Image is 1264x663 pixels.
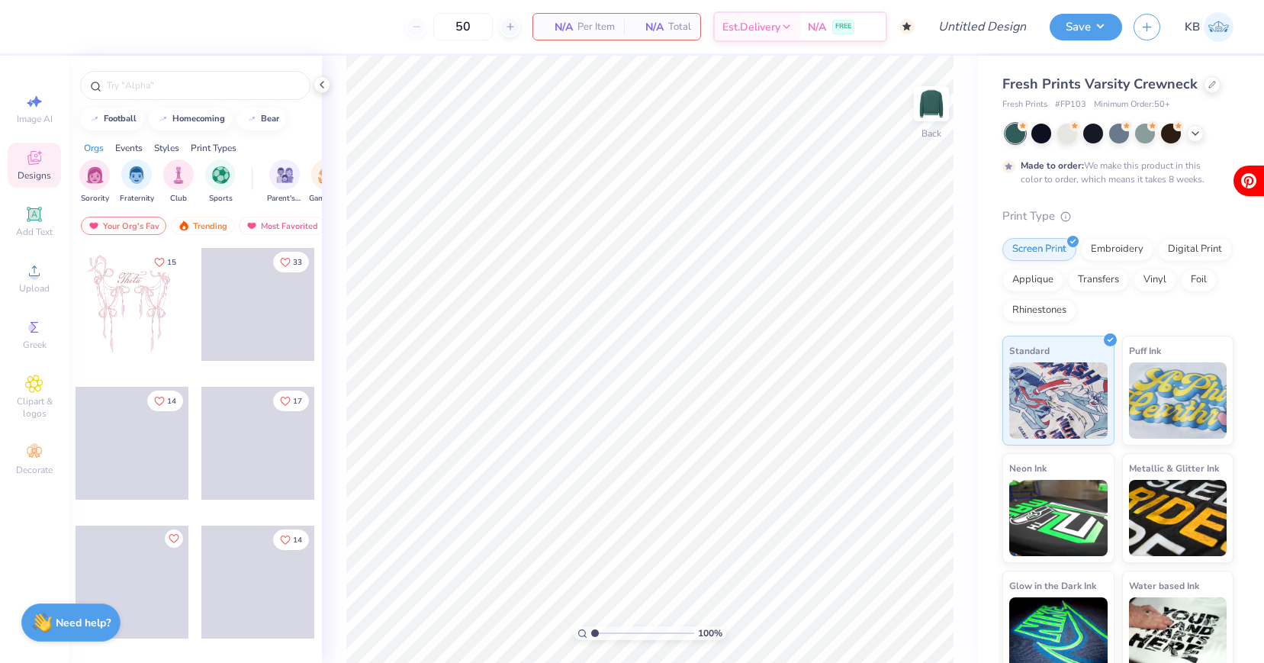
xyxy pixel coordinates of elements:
a: KB [1185,12,1233,42]
div: Embroidery [1081,238,1153,261]
button: Like [273,529,309,550]
div: Digital Print [1158,238,1232,261]
button: football [80,108,143,130]
div: Vinyl [1134,269,1176,291]
div: bear [261,114,279,123]
button: filter button [163,159,194,204]
span: Sorority [81,193,109,204]
img: Sports Image [212,166,230,184]
span: 14 [293,536,302,544]
img: Sorority Image [86,166,104,184]
div: homecoming [172,114,225,123]
img: trend_line.gif [246,114,258,124]
span: Club [170,193,187,204]
span: Image AI [17,113,53,125]
button: Like [147,252,183,272]
div: Rhinestones [1002,299,1076,322]
div: Back [921,127,941,140]
span: 14 [167,397,176,405]
div: filter for Club [163,159,194,204]
div: Your Org's Fav [81,217,166,235]
img: Fraternity Image [128,166,145,184]
button: filter button [309,159,344,204]
span: Metallic & Glitter Ink [1129,460,1219,476]
div: filter for Fraternity [120,159,154,204]
span: Greek [23,339,47,351]
button: filter button [205,159,236,204]
button: filter button [120,159,154,204]
span: Fresh Prints [1002,98,1047,111]
span: Clipart & logos [8,395,61,420]
span: Parent's Weekend [267,193,302,204]
img: Standard [1009,362,1108,439]
img: Club Image [170,166,187,184]
input: – – [433,13,493,40]
button: Like [147,391,183,411]
span: Fresh Prints Varsity Crewneck [1002,75,1198,93]
span: Upload [19,282,50,294]
span: Total [668,19,691,35]
img: most_fav.gif [88,220,100,231]
div: Foil [1181,269,1217,291]
button: bear [237,108,286,130]
button: filter button [267,159,302,204]
strong: Made to order: [1021,159,1084,172]
img: Puff Ink [1129,362,1227,439]
span: Sports [209,193,233,204]
span: N/A [633,19,664,35]
button: Save [1050,14,1122,40]
div: filter for Parent's Weekend [267,159,302,204]
div: Styles [154,141,179,155]
img: Game Day Image [318,166,336,184]
span: 17 [293,397,302,405]
img: trending.gif [178,220,190,231]
span: # FP103 [1055,98,1086,111]
div: Print Type [1002,208,1233,225]
div: filter for Game Day [309,159,344,204]
div: filter for Sorority [79,159,110,204]
span: Puff Ink [1129,343,1161,359]
img: Metallic & Glitter Ink [1129,480,1227,556]
button: Like [165,529,183,548]
span: Water based Ink [1129,578,1199,594]
span: 15 [167,259,176,266]
span: KB [1185,18,1200,36]
img: most_fav.gif [246,220,258,231]
button: Like [273,252,309,272]
img: trend_line.gif [88,114,101,124]
img: Katie Binkowski [1204,12,1233,42]
span: 33 [293,259,302,266]
div: Orgs [84,141,104,155]
span: N/A [542,19,573,35]
img: Neon Ink [1009,480,1108,556]
div: football [104,114,137,123]
button: Like [273,391,309,411]
span: 100 % [698,626,722,640]
button: filter button [79,159,110,204]
div: Screen Print [1002,238,1076,261]
span: Est. Delivery [722,19,780,35]
div: Most Favorited [239,217,325,235]
span: Neon Ink [1009,460,1047,476]
div: Trending [171,217,234,235]
span: Game Day [309,193,344,204]
img: Parent's Weekend Image [276,166,294,184]
img: trend_line.gif [157,114,169,124]
span: Decorate [16,464,53,476]
span: Add Text [16,226,53,238]
span: N/A [808,19,826,35]
div: Applique [1002,269,1063,291]
span: Glow in the Dark Ink [1009,578,1096,594]
div: Print Types [191,141,236,155]
span: Designs [18,169,51,182]
span: Standard [1009,343,1050,359]
input: Try "Alpha" [105,78,301,93]
button: homecoming [149,108,232,130]
strong: Need help? [56,616,111,630]
div: We make this product in this color to order, which means it takes 8 weeks. [1021,159,1208,186]
span: Per Item [577,19,615,35]
div: filter for Sports [205,159,236,204]
input: Untitled Design [926,11,1038,42]
img: Back [916,89,947,119]
span: Fraternity [120,193,154,204]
